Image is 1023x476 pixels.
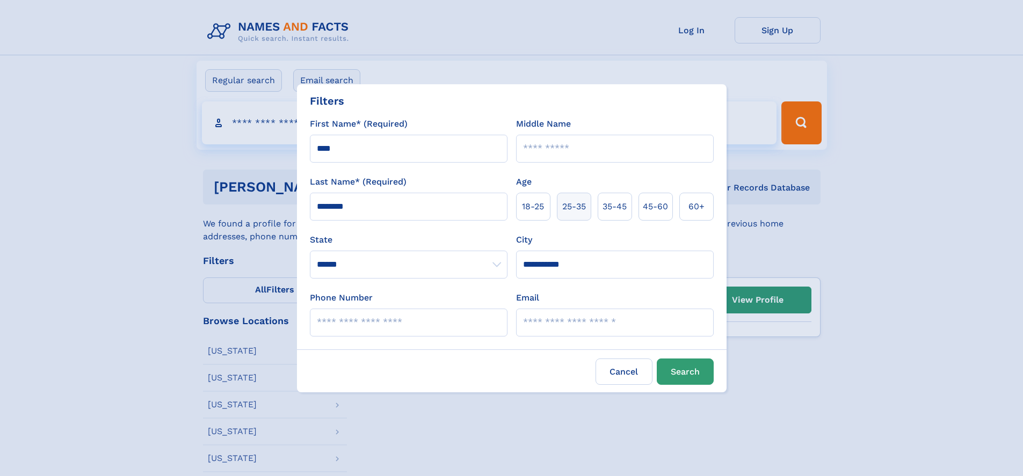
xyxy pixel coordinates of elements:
[522,200,544,213] span: 18‑25
[596,358,652,385] label: Cancel
[657,358,714,385] button: Search
[603,200,627,213] span: 35‑45
[516,233,532,246] label: City
[516,175,532,188] label: Age
[310,118,408,130] label: First Name* (Required)
[310,291,373,304] label: Phone Number
[562,200,586,213] span: 25‑35
[643,200,668,213] span: 45‑60
[310,175,407,188] label: Last Name* (Required)
[516,118,571,130] label: Middle Name
[310,233,507,246] label: State
[310,93,344,109] div: Filters
[688,200,705,213] span: 60+
[516,291,539,304] label: Email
